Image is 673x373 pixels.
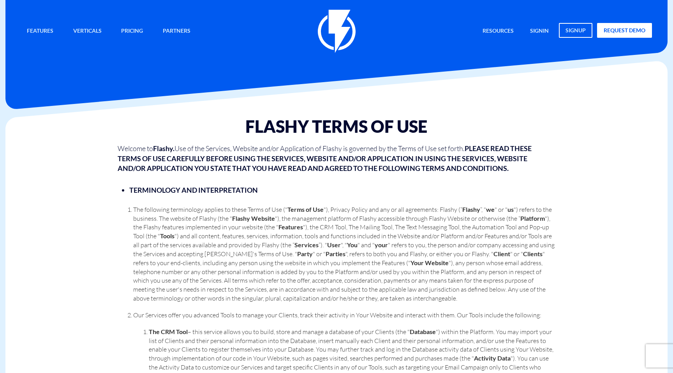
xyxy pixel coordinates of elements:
[118,117,555,136] h1: Flashy Terms Of Use
[324,206,462,213] span: "), Privacy Policy and any or all agreements: Flashy (“
[474,354,511,362] strong: Activity Data
[327,241,341,248] strong: User
[524,23,555,40] a: signin
[597,23,652,38] a: request demo
[133,223,549,240] span: "), the CRM Tool, The Mailing Tool, The Text Messaging Tool, the Automation Tool and Pop-up Tool ...
[495,206,507,213] span: " or "
[133,250,545,267] span: " refers to your end-clients, including any person using the website in which you implement the F...
[414,154,415,163] span: .
[510,250,523,258] span: " or "
[341,241,347,249] span: ", "
[118,144,153,153] span: Welcome to
[149,328,188,335] strong: The CRM Tool
[133,206,287,213] span: The following terminology applies to these Terms of Use ("
[21,23,59,40] a: Features
[477,23,520,40] a: Resources
[67,23,107,40] a: Verticals
[523,250,543,257] strong: Clients
[297,250,313,257] strong: Party
[507,206,514,213] strong: us
[232,215,275,222] strong: Flashy Website
[410,328,436,335] strong: Database
[133,311,541,319] span: Our Services offer you advanced Tools to manage your Clients, track their activity in Your Websit...
[133,259,546,302] span: "), any person whose email address, telephone number or any other personal information is added b...
[174,144,465,153] span: Use of the Services, Website and/or Application of Flashy is governed by the Terms of Use set forth.
[149,328,553,362] span: ") within the Platform. You may import your list of Clients and their personal information into t...
[462,206,480,213] strong: Flashy
[133,206,552,222] span: ") refers to the business. The website of Flashy (the "
[480,206,486,213] span: ”, "
[133,232,552,249] span: ") and all content, features, services, information, tools and functions included in the Website ...
[275,215,520,222] span: "), the management platform of Flashy accessible through Flashy Website or otherwise (the “
[410,259,449,266] strong: Your Website
[486,206,495,213] strong: we
[326,250,345,257] strong: Parties
[559,23,592,38] a: signup
[347,241,358,248] strong: You
[493,250,510,257] strong: Client
[319,241,327,249] span: ”). "
[358,241,375,249] span: " and "
[294,241,319,248] strong: Services
[160,232,174,239] strong: Tools
[345,250,493,258] span: ", refers to both you and Flashy, or either you or Flashy. "
[313,250,326,258] span: " or "
[153,144,174,153] strong: Flashy.
[157,23,196,40] a: Partners
[375,241,388,248] strong: your
[115,23,149,40] a: Pricing
[287,206,324,213] strong: Terms of Use
[188,328,410,336] span: – this service allows you to build, store and manage a database of your Clients (the "
[133,241,555,258] span: " refers to you, the person and/or company accessing and using the Services and accepting [PERSON...
[278,223,303,230] strong: Features
[520,215,545,222] strong: Platform
[129,186,258,194] strong: TERMINOLOGY AND INTERPRETATION
[118,144,532,163] strong: PLEASE READ THESE TERMS OF USE CAREFULLY BEFORE USING THE SERVICES, WEBSITE AND/OR APPLICATION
